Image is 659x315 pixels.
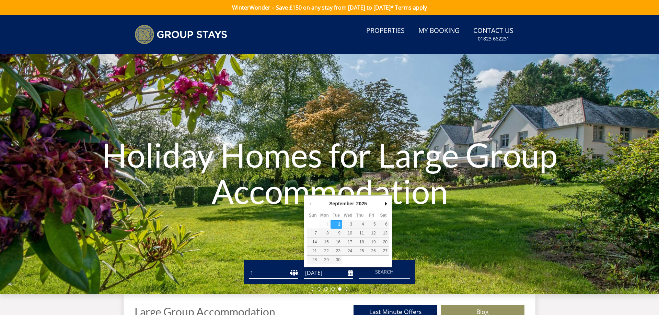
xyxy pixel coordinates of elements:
small: 01823 662231 [478,35,509,42]
button: 23 [331,247,342,255]
button: 18 [354,238,366,246]
button: 29 [319,256,330,264]
abbr: Wednesday [344,213,352,218]
abbr: Thursday [356,213,363,218]
input: Arrival Date [304,267,353,279]
button: 10 [342,229,354,238]
button: 15 [319,238,330,246]
button: 12 [366,229,377,238]
button: 5 [366,220,377,229]
button: 16 [331,238,342,246]
button: 22 [319,247,330,255]
abbr: Monday [320,213,329,218]
button: 2 [331,220,342,229]
button: 30 [331,256,342,264]
div: 2025 [355,198,368,209]
button: 11 [354,229,366,238]
button: 3 [342,220,354,229]
abbr: Tuesday [333,213,339,218]
a: Properties [363,23,407,39]
button: 19 [366,238,377,246]
button: 28 [307,256,319,264]
button: 26 [366,247,377,255]
button: 7 [307,229,319,238]
button: Previous Month [307,198,314,209]
button: 20 [378,238,389,246]
button: 13 [378,229,389,238]
span: Search [375,268,394,275]
abbr: Sunday [309,213,317,218]
abbr: Saturday [380,213,387,218]
a: Contact Us01823 662231 [471,23,516,46]
button: 14 [307,238,319,246]
button: Next Month [382,198,389,209]
button: 24 [342,247,354,255]
abbr: Friday [369,213,374,218]
button: 4 [354,220,366,229]
button: Search [359,265,410,279]
button: 21 [307,247,319,255]
a: My Booking [416,23,462,39]
button: 9 [331,229,342,238]
button: 6 [378,220,389,229]
h1: Holiday Homes for Large Group Accommodation [99,123,560,223]
img: Group Stays [135,25,227,44]
div: September [328,198,355,209]
button: 27 [378,247,389,255]
button: 25 [354,247,366,255]
button: 8 [319,229,330,238]
button: 17 [342,238,354,246]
